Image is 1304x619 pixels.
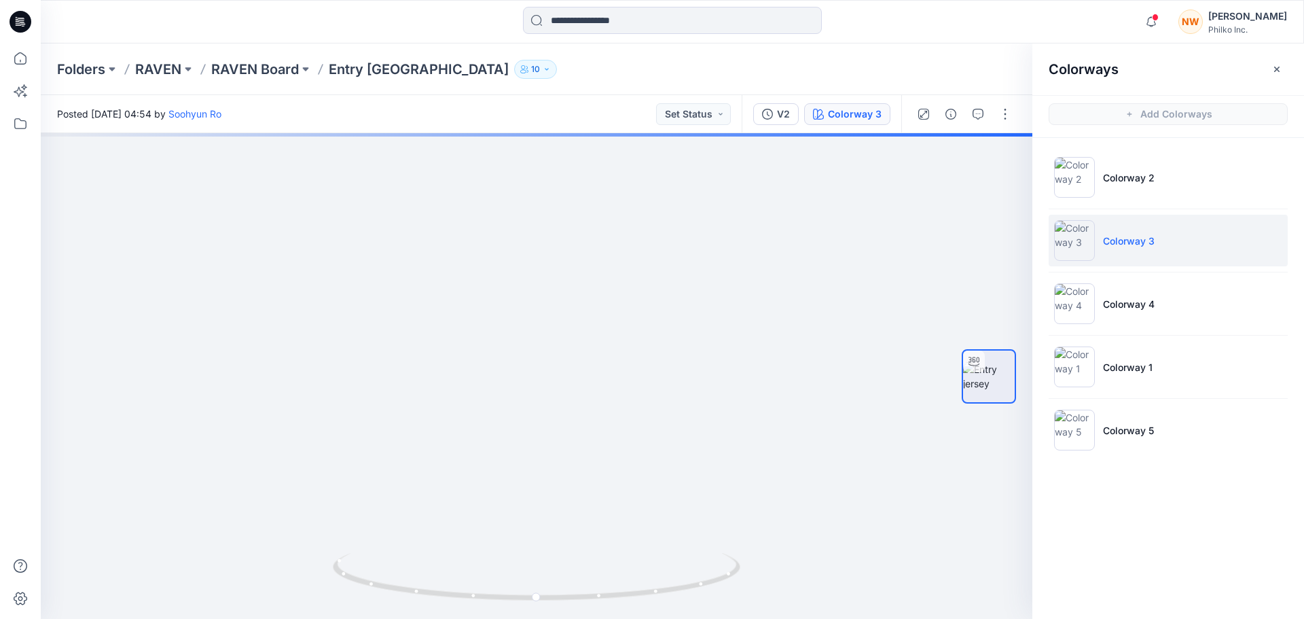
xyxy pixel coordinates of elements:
[1103,360,1153,374] p: Colorway 1
[1054,410,1095,450] img: Colorway 5
[211,60,299,79] a: RAVEN Board
[168,108,221,120] a: Soohyun Ro
[777,107,790,122] div: V2
[57,60,105,79] a: Folders
[753,103,799,125] button: V2
[940,103,962,125] button: Details
[1208,8,1287,24] div: [PERSON_NAME]
[329,60,509,79] p: Entry [GEOGRAPHIC_DATA]
[1054,347,1095,387] img: Colorway 1
[1178,10,1203,34] div: NW
[1054,157,1095,198] img: Colorway 2
[1054,220,1095,261] img: Colorway 3
[1103,234,1155,248] p: Colorway 3
[1103,423,1154,438] p: Colorway 5
[1208,24,1287,35] div: Philko Inc.
[57,107,221,121] span: Posted [DATE] 04:54 by
[135,60,181,79] a: RAVEN
[1103,297,1155,311] p: Colorway 4
[804,103,890,125] button: Colorway 3
[1049,61,1119,77] h2: Colorways
[1103,171,1155,185] p: Colorway 2
[1054,283,1095,324] img: Colorway 4
[963,362,1015,391] img: Entry jersey
[514,60,557,79] button: 10
[531,62,540,77] p: 10
[828,107,882,122] div: Colorway 3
